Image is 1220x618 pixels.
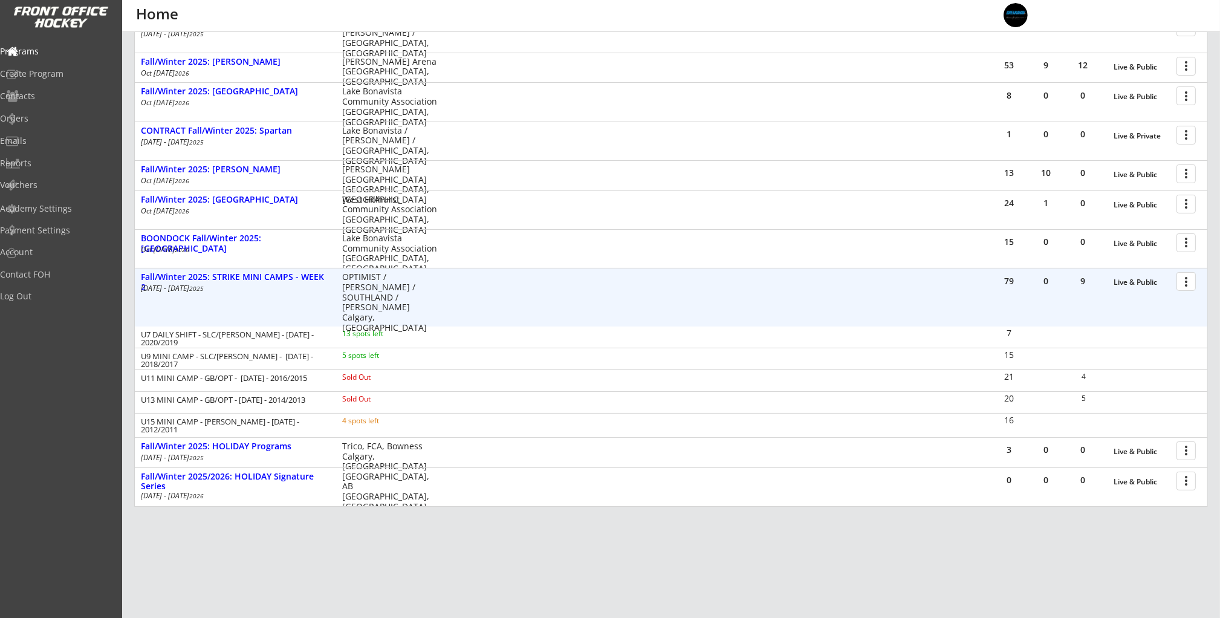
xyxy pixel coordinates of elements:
em: 2026 [175,99,189,107]
button: more_vert [1176,233,1196,252]
div: U7 DAILY SHIFT - SLC/[PERSON_NAME] - [DATE] - 2020/2019 [141,331,326,346]
em: 2026 [189,492,204,500]
div: 0 [1028,91,1064,100]
div: 16 [991,416,1027,424]
div: 13 [991,169,1027,177]
div: Lake Bonavista / [PERSON_NAME] / [GEOGRAPHIC_DATA], [GEOGRAPHIC_DATA] [342,126,437,166]
div: 4 spots left [342,417,420,424]
div: 8 [991,91,1027,100]
div: Oct [DATE] [141,246,326,253]
em: 2025 [189,284,204,293]
div: 0 [991,476,1027,484]
div: Fall/Winter 2025/2026: HOLIDAY Signature Series [141,472,329,492]
em: 2025 [189,30,204,38]
div: Lake Bonavista / [PERSON_NAME] / [GEOGRAPHIC_DATA], [GEOGRAPHIC_DATA] [342,18,437,58]
div: Live & Public [1114,171,1170,179]
div: 0 [1065,199,1101,207]
div: 0 [1065,169,1101,177]
div: 5 spots left [342,352,420,359]
div: Live & Public [1114,63,1170,71]
div: Live & Public [1114,278,1170,287]
div: OPTIMIST / [PERSON_NAME] / SOUTHLAND / [PERSON_NAME] Calgary, [GEOGRAPHIC_DATA] [342,272,437,333]
div: Sold Out [342,374,420,381]
div: [DATE] - [DATE] [141,454,326,461]
div: 10 [1028,169,1064,177]
div: 53 [991,61,1027,70]
div: 3 [991,446,1027,454]
div: 0 [1065,238,1101,246]
div: U11 MINI CAMP - GB/OPT - [DATE] - 2016/2015 [141,374,326,382]
div: 4 [1066,373,1102,380]
div: Fall/Winter 2025: HOLIDAY Programs [141,441,329,452]
div: Live & Public [1114,201,1170,209]
div: BOONDOCK Fall/Winter 2025: [GEOGRAPHIC_DATA] [141,233,329,254]
div: Oct [DATE] [141,177,326,184]
div: [DATE] - [DATE] [141,492,326,499]
div: Live & Public [1114,447,1170,456]
div: [DATE] - [DATE] [141,30,326,37]
div: 24 [991,199,1027,207]
div: 15 [991,351,1027,359]
em: 2026 [175,246,189,254]
div: [DATE] - [DATE] [141,138,326,146]
button: more_vert [1176,195,1196,213]
div: 0 [1065,446,1101,454]
div: Fall/Winter 2025: [PERSON_NAME] [141,57,329,67]
button: more_vert [1176,86,1196,105]
button: more_vert [1176,57,1196,76]
div: 0 [1028,277,1064,285]
div: Live & Public [1114,239,1170,248]
div: Lake Bonavista Community Association [GEOGRAPHIC_DATA], [GEOGRAPHIC_DATA] [342,86,437,127]
div: U13 MINI CAMP - GB/OPT - [DATE] - 2014/2013 [141,396,326,404]
div: U15 MINI CAMP - [PERSON_NAME] - [DATE] - 2012/2011 [141,418,326,434]
div: 0 [1028,476,1064,484]
div: Fall/Winter 2025: STRIKE MINI CAMPS - WEEK 2 [141,272,329,293]
div: Sold Out [342,395,420,403]
div: 5 [1066,395,1102,402]
div: 12 [1065,61,1101,70]
div: Fall/Winter 2025: [GEOGRAPHIC_DATA] [141,195,329,205]
div: 79 [991,277,1027,285]
div: Live & Private [1114,132,1170,140]
div: West Hillhurst Community Association [GEOGRAPHIC_DATA], [GEOGRAPHIC_DATA] [342,195,437,235]
div: 0 [1028,238,1064,246]
div: 15 [991,238,1027,246]
button: more_vert [1176,272,1196,291]
div: Live & Private [1114,24,1170,32]
div: [GEOGRAPHIC_DATA], AB [GEOGRAPHIC_DATA], [GEOGRAPHIC_DATA] [342,472,437,512]
div: Fall/Winter 2025: [GEOGRAPHIC_DATA] [141,86,329,97]
button: more_vert [1176,164,1196,183]
div: Lake Bonavista Community Association [GEOGRAPHIC_DATA], [GEOGRAPHIC_DATA] [342,233,437,274]
div: U9 MINI CAMP - SLC/[PERSON_NAME] - [DATE] - 2018/2017 [141,353,326,368]
em: 2025 [189,138,204,146]
button: more_vert [1176,472,1196,490]
div: Live & Public [1114,93,1170,101]
button: more_vert [1176,441,1196,460]
div: Trico, FCA, Bowness Calgary, [GEOGRAPHIC_DATA] [342,441,437,472]
div: 20 [991,394,1027,403]
div: Oct [DATE] [141,99,326,106]
div: 0 [1028,130,1064,138]
div: 21 [991,372,1027,381]
em: 2025 [189,454,204,462]
div: 13 spots left [342,330,420,337]
div: [PERSON_NAME] Arena [GEOGRAPHIC_DATA], [GEOGRAPHIC_DATA] [342,57,437,87]
div: Live & Public [1114,478,1170,486]
div: 1 [1028,199,1064,207]
div: 0 [1065,476,1101,484]
div: CONTRACT Fall/Winter 2025: Spartan [141,126,329,136]
div: 9 [1065,277,1101,285]
div: Fall/Winter 2025: [PERSON_NAME] [141,164,329,175]
div: 0 [1065,130,1101,138]
em: 2026 [175,69,189,77]
div: Oct [DATE] [141,70,326,77]
div: Oct [DATE] [141,207,326,215]
div: [PERSON_NAME][GEOGRAPHIC_DATA] [GEOGRAPHIC_DATA], [GEOGRAPHIC_DATA] [342,164,437,205]
button: more_vert [1176,126,1196,145]
div: 0 [1065,91,1101,100]
div: [DATE] - [DATE] [141,285,326,292]
em: 2026 [175,207,189,215]
div: 7 [991,329,1027,337]
div: 0 [1028,446,1064,454]
em: 2026 [175,177,189,185]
